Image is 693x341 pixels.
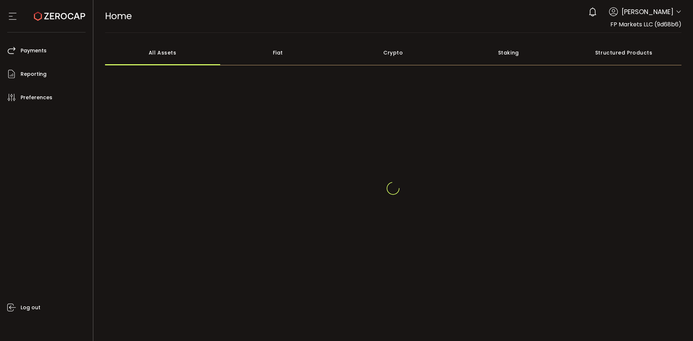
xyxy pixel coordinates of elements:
[21,69,47,79] span: Reporting
[21,302,40,313] span: Log out
[21,45,47,56] span: Payments
[657,306,693,341] iframe: Chat Widget
[610,20,681,29] span: FP Markets LLC (9d68b6)
[220,40,336,65] div: Fiat
[566,40,682,65] div: Structured Products
[451,40,566,65] div: Staking
[105,40,221,65] div: All Assets
[622,7,674,17] span: [PERSON_NAME]
[105,10,132,22] span: Home
[336,40,451,65] div: Crypto
[21,92,52,103] span: Preferences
